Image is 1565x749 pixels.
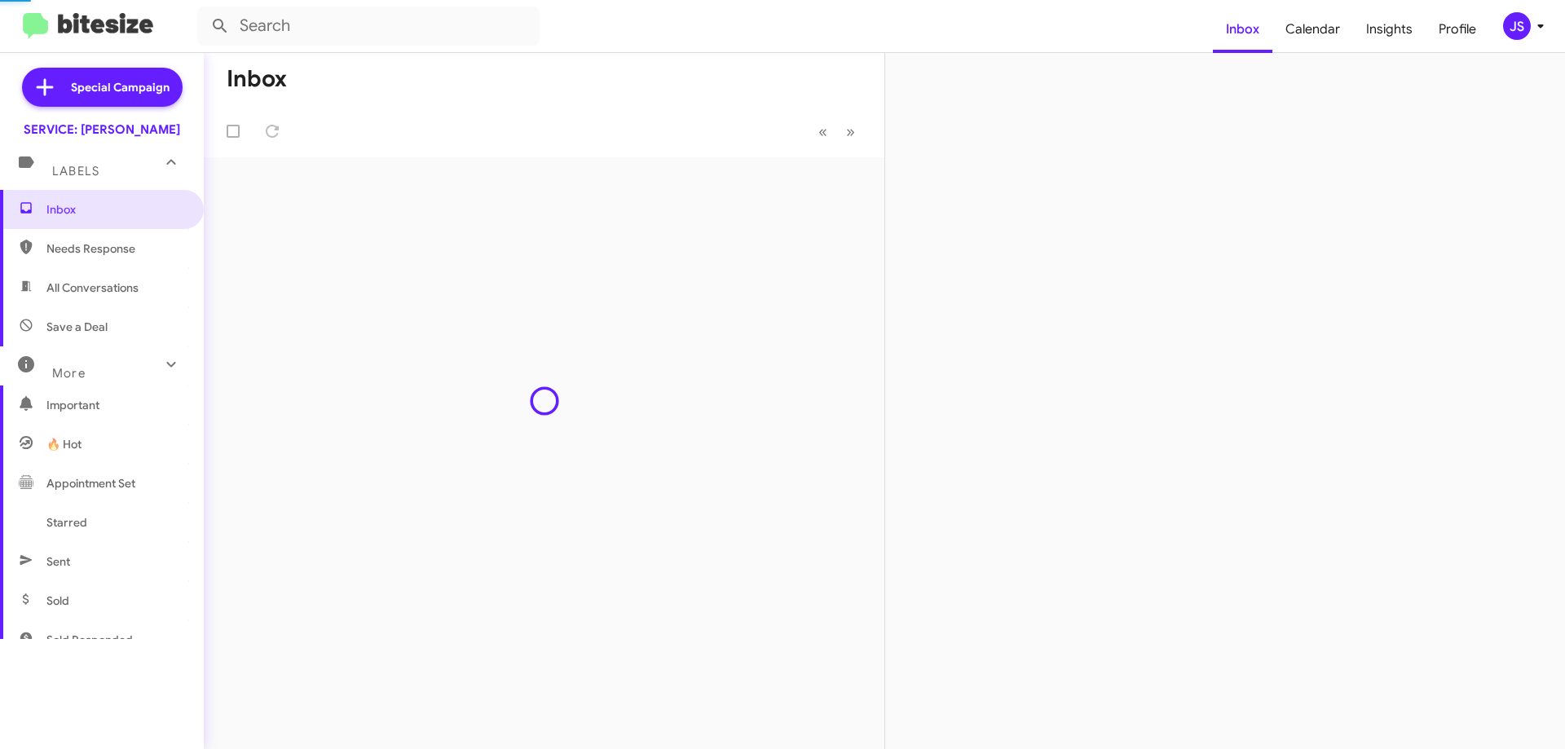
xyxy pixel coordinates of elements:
div: SERVICE: [PERSON_NAME] [24,121,180,138]
span: Starred [46,514,87,531]
a: Calendar [1272,6,1353,53]
h1: Inbox [227,66,287,92]
input: Search [197,7,540,46]
a: Special Campaign [22,68,183,107]
button: Previous [809,115,837,148]
span: 🔥 Hot [46,436,82,452]
button: Next [836,115,865,148]
a: Profile [1426,6,1489,53]
span: Appointment Set [46,475,135,491]
span: Special Campaign [71,79,170,95]
a: Insights [1353,6,1426,53]
span: Inbox [46,201,185,218]
span: Save a Deal [46,319,108,335]
span: » [846,121,855,142]
span: More [52,366,86,381]
span: « [818,121,827,142]
span: Needs Response [46,240,185,257]
div: JS [1503,12,1531,40]
span: Important [46,397,185,413]
span: Sold Responded [46,632,133,648]
button: JS [1489,12,1547,40]
nav: Page navigation example [809,115,865,148]
span: Labels [52,164,99,178]
span: Sent [46,553,70,570]
span: All Conversations [46,280,139,296]
a: Inbox [1213,6,1272,53]
span: Sold [46,593,69,609]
